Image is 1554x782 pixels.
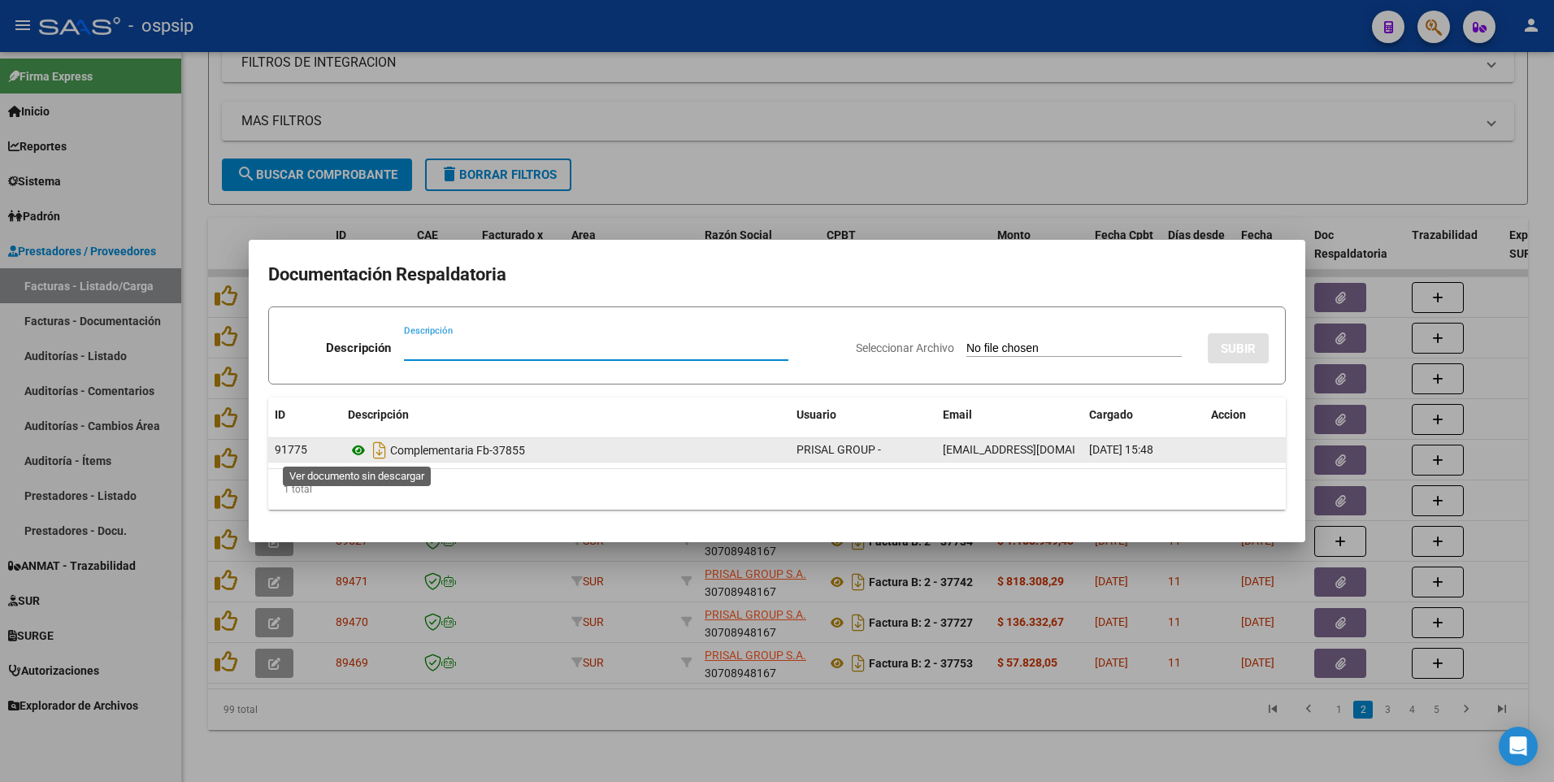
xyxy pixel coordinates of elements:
[790,398,936,432] datatable-header-cell: Usuario
[1205,398,1286,432] datatable-header-cell: Accion
[1089,408,1133,421] span: Cargado
[341,398,790,432] datatable-header-cell: Descripción
[936,398,1083,432] datatable-header-cell: Email
[275,408,285,421] span: ID
[369,437,390,463] i: Descargar documento
[348,437,784,463] div: Complementaria Fb-37855
[268,398,341,432] datatable-header-cell: ID
[326,339,391,358] p: Descripción
[797,443,881,456] span: PRISAL GROUP -
[268,469,1286,510] div: 1 total
[1089,443,1153,456] span: [DATE] 15:48
[275,443,307,456] span: 91775
[943,443,1123,456] span: [EMAIL_ADDRESS][DOMAIN_NAME]
[1083,398,1205,432] datatable-header-cell: Cargado
[1499,727,1538,766] div: Open Intercom Messenger
[348,408,409,421] span: Descripción
[797,408,836,421] span: Usuario
[1211,408,1246,421] span: Accion
[943,408,972,421] span: Email
[1208,333,1269,363] button: SUBIR
[856,341,954,354] span: Seleccionar Archivo
[1221,341,1256,356] span: SUBIR
[268,259,1286,290] h2: Documentación Respaldatoria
